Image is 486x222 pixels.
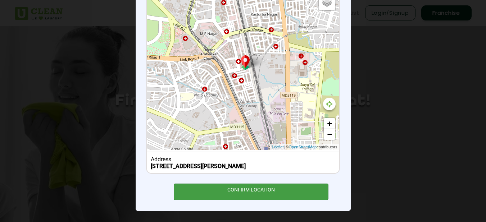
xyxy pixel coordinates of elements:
div: | © contributors [270,144,339,150]
a: Zoom out [324,129,335,140]
a: OpenStreetMap [289,144,317,150]
a: Leaflet [272,144,283,150]
div: Address [151,156,335,163]
a: Zoom in [324,118,335,129]
b: [STREET_ADDRESS][PERSON_NAME] [151,163,246,170]
div: CONFIRM LOCATION [174,184,329,200]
